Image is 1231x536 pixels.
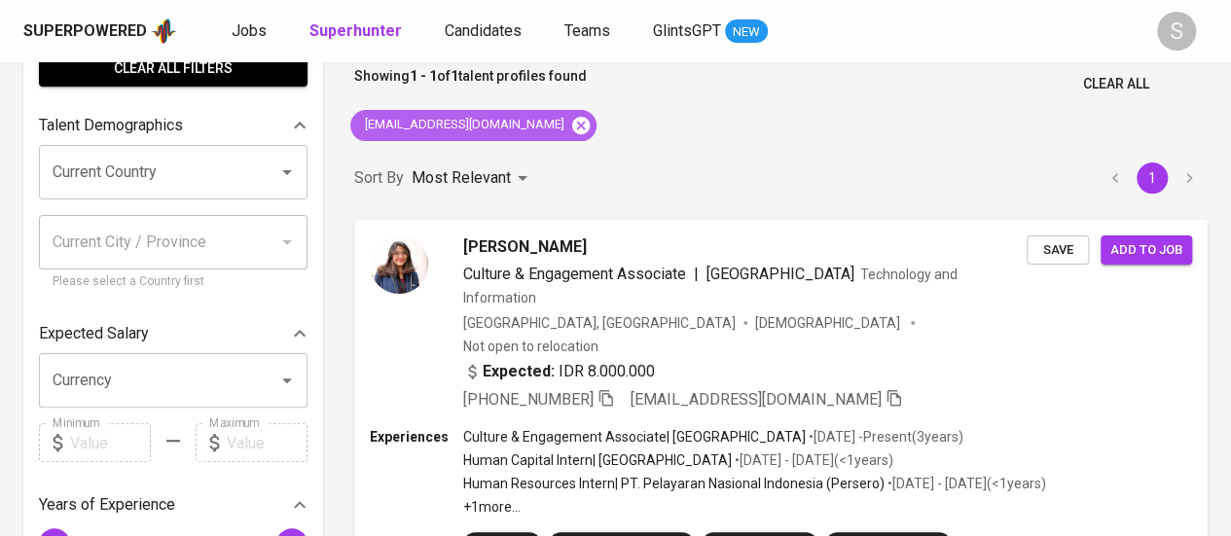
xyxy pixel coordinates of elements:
b: 1 [451,68,458,84]
p: Showing of talent profiles found [354,66,587,102]
p: Please select a Country first [53,272,294,292]
div: S [1157,12,1196,51]
div: Superpowered [23,20,147,43]
p: Expected Salary [39,322,149,345]
p: Not open to relocation [463,337,598,356]
div: IDR 8.000.000 [463,360,655,383]
span: Candidates [445,21,522,40]
div: Years of Experience [39,485,308,524]
button: Add to job [1101,235,1192,266]
span: [PHONE_NUMBER] [463,390,594,409]
span: Culture & Engagement Associate [463,265,686,283]
p: Years of Experience [39,493,175,517]
a: GlintsGPT NEW [653,19,768,44]
div: Most Relevant [412,161,534,197]
button: Open [273,159,301,186]
p: • [DATE] - [DATE] ( <1 years ) [885,474,1046,493]
p: • [DATE] - Present ( 3 years ) [806,427,963,447]
b: Superhunter [309,21,402,40]
img: app logo [151,17,177,46]
button: Open [273,367,301,394]
b: 1 - 1 [410,68,437,84]
span: Clear All filters [54,56,292,81]
p: Culture & Engagement Associate | [GEOGRAPHIC_DATA] [463,427,806,447]
span: Clear All [1083,72,1149,96]
a: Superpoweredapp logo [23,17,177,46]
div: [GEOGRAPHIC_DATA], [GEOGRAPHIC_DATA] [463,313,736,333]
span: | [694,263,699,286]
button: Clear All filters [39,51,308,87]
nav: pagination navigation [1097,162,1208,194]
span: [GEOGRAPHIC_DATA] [706,265,854,283]
span: NEW [725,22,768,42]
p: Sort By [354,166,404,190]
input: Value [70,423,151,462]
img: fcee8276e0cfd9fcd13111ae7c860759.jpg [370,235,428,294]
b: Expected: [483,360,555,383]
a: Teams [564,19,614,44]
p: Human Capital Intern | [GEOGRAPHIC_DATA] [463,450,732,470]
span: Add to job [1110,239,1182,262]
p: • [DATE] - [DATE] ( <1 years ) [732,450,893,470]
a: Jobs [232,19,271,44]
span: GlintsGPT [653,21,721,40]
p: Human Resources Intern | PT. Pelayaran Nasional Indonesia (Persero) [463,474,885,493]
span: Save [1036,239,1079,262]
button: page 1 [1137,162,1168,194]
span: Technology and Information [463,267,958,305]
span: Jobs [232,21,267,40]
div: [EMAIL_ADDRESS][DOMAIN_NAME] [350,110,597,141]
span: [PERSON_NAME] [463,235,587,259]
a: Superhunter [309,19,406,44]
span: [EMAIL_ADDRESS][DOMAIN_NAME] [350,116,576,134]
span: [DEMOGRAPHIC_DATA] [755,313,903,333]
div: Expected Salary [39,314,308,353]
div: Talent Demographics [39,106,308,145]
p: +1 more ... [463,497,1046,517]
input: Value [227,423,308,462]
a: Candidates [445,19,525,44]
button: Clear All [1075,66,1157,102]
p: Experiences [370,427,463,447]
span: [EMAIL_ADDRESS][DOMAIN_NAME] [631,390,882,409]
span: Teams [564,21,610,40]
p: Talent Demographics [39,114,183,137]
button: Save [1027,235,1089,266]
p: Most Relevant [412,166,511,190]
